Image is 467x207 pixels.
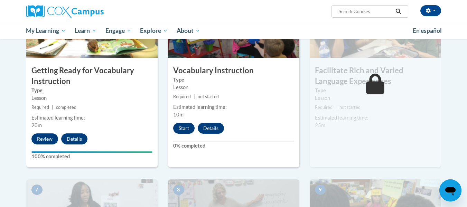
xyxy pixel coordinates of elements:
span: 7 [31,185,43,195]
iframe: Button to launch messaging window [439,179,461,201]
label: 0% completed [173,142,294,150]
button: Search [393,7,403,16]
h3: Getting Ready for Vocabulary Instruction [26,65,158,87]
input: Search Courses [338,7,393,16]
div: Main menu [16,23,451,39]
div: Lesson [315,94,436,102]
span: En español [413,27,442,34]
span: | [194,94,195,99]
label: Type [31,87,152,94]
span: Engage [105,27,131,35]
div: Estimated learning time: [315,114,436,122]
button: Review [31,133,58,144]
button: Start [173,123,195,134]
label: Type [173,76,294,84]
a: Engage [101,23,136,39]
label: Type [315,87,436,94]
h3: Vocabulary Instruction [168,65,299,76]
span: Required [173,94,191,99]
div: Your progress [31,151,152,153]
span: My Learning [26,27,66,35]
span: not started [339,105,361,110]
span: 10m [173,112,184,117]
div: Lesson [173,84,294,91]
label: 100% completed [31,153,152,160]
a: Cox Campus [26,5,158,18]
span: Required [315,105,333,110]
span: About [177,27,200,35]
button: Details [198,123,224,134]
span: not started [198,94,219,99]
span: 8 [173,185,184,195]
span: 20m [31,122,42,128]
span: Explore [140,27,168,35]
span: | [335,105,337,110]
div: Estimated learning time: [173,103,294,111]
a: My Learning [22,23,71,39]
a: About [172,23,205,39]
span: completed [56,105,76,110]
div: Lesson [31,94,152,102]
button: Details [61,133,87,144]
a: Learn [70,23,101,39]
span: Required [31,105,49,110]
span: Learn [75,27,96,35]
a: En español [408,23,446,38]
img: Cox Campus [26,5,104,18]
a: Explore [136,23,172,39]
h3: Facilitate Rich and Varied Language Experiences [310,65,441,87]
span: 9 [315,185,326,195]
span: | [52,105,53,110]
span: 25m [315,122,325,128]
button: Account Settings [420,5,441,16]
div: Estimated learning time: [31,114,152,122]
